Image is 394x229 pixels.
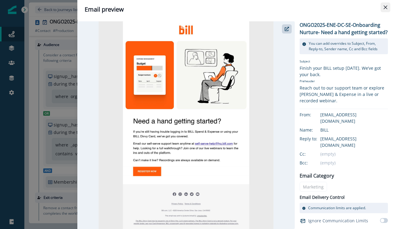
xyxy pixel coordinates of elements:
p: You can add overrides to Subject, From, Reply-to, Sender name, Cc and Bcc fields [309,41,385,52]
div: Reach out to our support team or explore [PERSON_NAME] & Expense in a live or recorded webinar. [300,85,388,104]
div: Bcc: [300,160,330,166]
p: Subject [300,59,388,65]
button: Close [381,2,390,12]
div: [EMAIL_ADDRESS][DOMAIN_NAME] [320,111,388,124]
div: From: [300,111,330,118]
div: BILL [320,127,388,133]
p: ONGO2025-ENE-DC-SE-Onboarding Nurture- Need a hand getting started? [300,21,388,36]
div: Name: [300,127,330,133]
div: Finish your BILL setup [DATE]. We’ve got your back. [300,65,388,78]
div: (empty) [320,160,388,166]
div: Email preview [85,5,387,14]
div: [EMAIL_ADDRESS][DOMAIN_NAME] [320,136,388,148]
div: (empty) [320,151,388,157]
img: email asset unavailable [99,21,273,229]
div: Cc: [300,151,330,157]
div: Reply to: [300,136,330,142]
p: Preheader [300,78,388,85]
